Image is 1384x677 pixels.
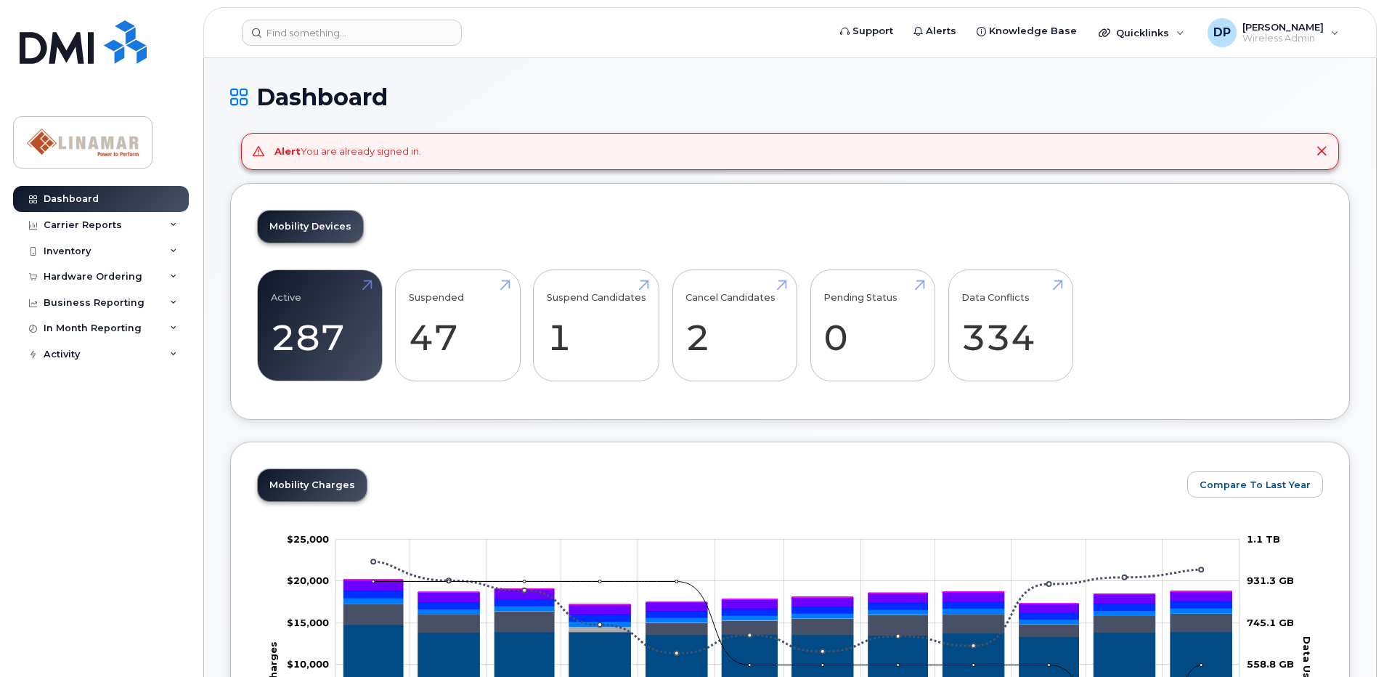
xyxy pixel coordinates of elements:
tspan: $20,000 [287,575,329,586]
a: Active 287 [271,277,369,373]
strong: Alert [274,145,301,157]
tspan: 1.1 TB [1247,532,1280,544]
tspan: 931.3 GB [1247,575,1294,586]
tspan: 558.8 GB [1247,658,1294,670]
a: Suspended 47 [409,277,507,373]
g: GST [343,590,1232,621]
a: Mobility Devices [258,211,363,243]
div: You are already signed in. [274,145,421,158]
tspan: $25,000 [287,532,329,544]
a: Pending Status 0 [823,277,921,373]
h1: Dashboard [230,84,1350,110]
g: Roaming [343,603,1232,636]
g: $0 [287,616,329,628]
g: $0 [287,658,329,670]
g: PST [343,580,1232,615]
a: Data Conflicts 334 [961,277,1059,373]
a: Cancel Candidates 2 [685,277,783,373]
span: Compare To Last Year [1200,478,1311,492]
tspan: $15,000 [287,616,329,628]
g: $0 [287,532,329,544]
g: $0 [287,575,329,586]
button: Compare To Last Year [1187,471,1323,498]
a: Mobility Charges [258,469,367,501]
tspan: $10,000 [287,658,329,670]
tspan: 745.1 GB [1247,616,1294,628]
a: Suspend Candidates 1 [547,277,646,373]
g: Features [343,598,1232,626]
